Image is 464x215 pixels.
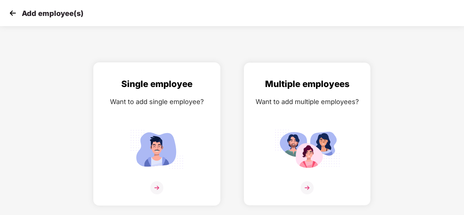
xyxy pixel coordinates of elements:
[251,77,363,91] div: Multiple employees
[124,127,190,172] img: svg+xml;base64,PHN2ZyB4bWxucz0iaHR0cDovL3d3dy53My5vcmcvMjAwMC9zdmciIGlkPSJTaW5nbGVfZW1wbG95ZWUiIH...
[101,77,213,91] div: Single employee
[22,9,84,18] p: Add employee(s)
[150,181,163,194] img: svg+xml;base64,PHN2ZyB4bWxucz0iaHR0cDovL3d3dy53My5vcmcvMjAwMC9zdmciIHdpZHRoPSIzNiIgaGVpZ2h0PSIzNi...
[7,8,18,18] img: svg+xml;base64,PHN2ZyB4bWxucz0iaHR0cDovL3d3dy53My5vcmcvMjAwMC9zdmciIHdpZHRoPSIzMCIgaGVpZ2h0PSIzMC...
[251,96,363,107] div: Want to add multiple employees?
[274,127,340,172] img: svg+xml;base64,PHN2ZyB4bWxucz0iaHR0cDovL3d3dy53My5vcmcvMjAwMC9zdmciIGlkPSJNdWx0aXBsZV9lbXBsb3llZS...
[101,96,213,107] div: Want to add single employee?
[301,181,314,194] img: svg+xml;base64,PHN2ZyB4bWxucz0iaHR0cDovL3d3dy53My5vcmcvMjAwMC9zdmciIHdpZHRoPSIzNiIgaGVpZ2h0PSIzNi...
